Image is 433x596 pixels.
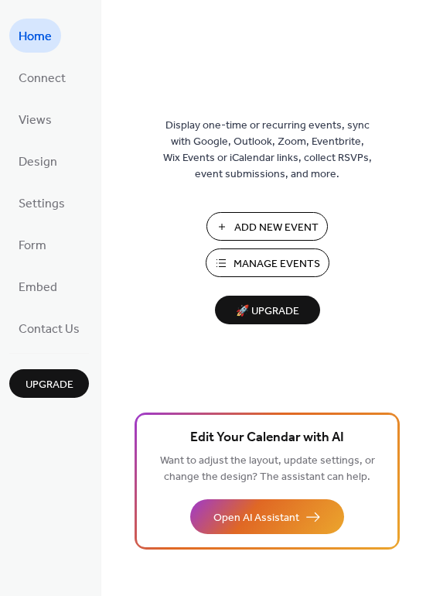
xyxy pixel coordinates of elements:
a: Design [9,144,66,178]
span: Embed [19,276,57,300]
span: Settings [19,192,65,217]
button: 🚀 Upgrade [215,296,320,324]
span: Display one-time or recurring events, sync with Google, Outlook, Zoom, Eventbrite, Wix Events or ... [163,118,372,183]
a: Contact Us [9,311,89,345]
span: Upgrade [26,377,73,393]
button: Upgrade [9,369,89,398]
a: Connect [9,60,75,94]
span: Connect [19,67,66,91]
a: Views [9,102,61,136]
span: Open AI Assistant [213,510,299,526]
a: Home [9,19,61,53]
a: Embed [9,269,66,303]
span: Want to adjust the layout, update settings, or change the design? The assistant can help. [160,450,375,488]
span: Form [19,234,46,259]
span: Views [19,108,52,133]
span: Design [19,150,57,175]
a: Form [9,228,56,262]
a: Settings [9,186,74,220]
span: Add New Event [234,220,319,236]
button: Add New Event [206,212,328,241]
span: Contact Us [19,317,80,342]
span: Manage Events [234,256,320,272]
span: 🚀 Upgrade [224,301,311,322]
button: Open AI Assistant [190,499,344,534]
button: Manage Events [206,248,329,277]
span: Home [19,25,52,50]
span: Edit Your Calendar with AI [190,427,344,449]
